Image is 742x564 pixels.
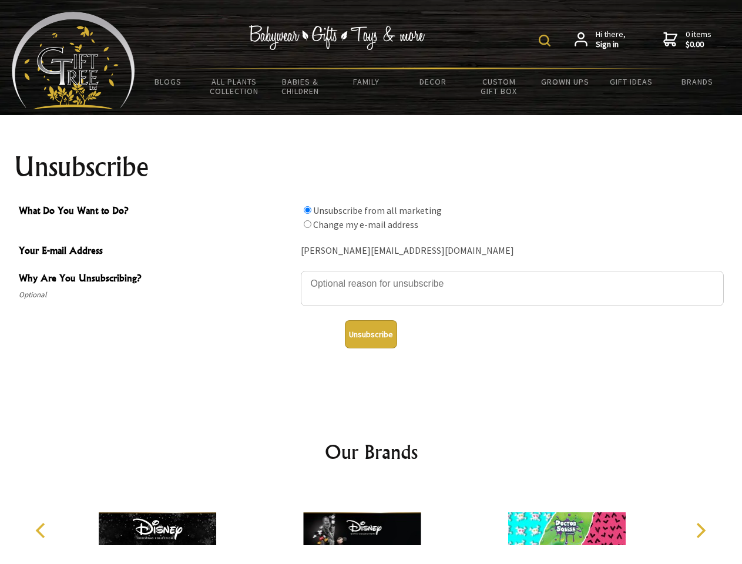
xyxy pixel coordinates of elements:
[466,69,532,103] a: Custom Gift Box
[249,25,425,50] img: Babywear - Gifts - Toys & more
[202,69,268,103] a: All Plants Collection
[19,288,295,302] span: Optional
[664,69,731,94] a: Brands
[19,271,295,288] span: Why Are You Unsubscribing?
[12,12,135,109] img: Babyware - Gifts - Toys and more...
[19,203,295,220] span: What Do You Want to Do?
[19,243,295,260] span: Your E-mail Address
[29,518,55,543] button: Previous
[313,204,442,216] label: Unsubscribe from all marketing
[14,153,728,181] h1: Unsubscribe
[301,271,724,306] textarea: Why Are You Unsubscribing?
[686,39,711,50] strong: $0.00
[304,206,311,214] input: What Do You Want to Do?
[267,69,334,103] a: Babies & Children
[301,242,724,260] div: [PERSON_NAME][EMAIL_ADDRESS][DOMAIN_NAME]
[334,69,400,94] a: Family
[313,219,418,230] label: Change my e-mail address
[399,69,466,94] a: Decor
[575,29,626,50] a: Hi there,Sign in
[687,518,713,543] button: Next
[598,69,664,94] a: Gift Ideas
[663,29,711,50] a: 0 items$0.00
[539,35,550,46] img: product search
[345,320,397,348] button: Unsubscribe
[23,438,719,466] h2: Our Brands
[596,39,626,50] strong: Sign in
[135,69,202,94] a: BLOGS
[686,29,711,50] span: 0 items
[596,29,626,50] span: Hi there,
[304,220,311,228] input: What Do You Want to Do?
[532,69,598,94] a: Grown Ups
